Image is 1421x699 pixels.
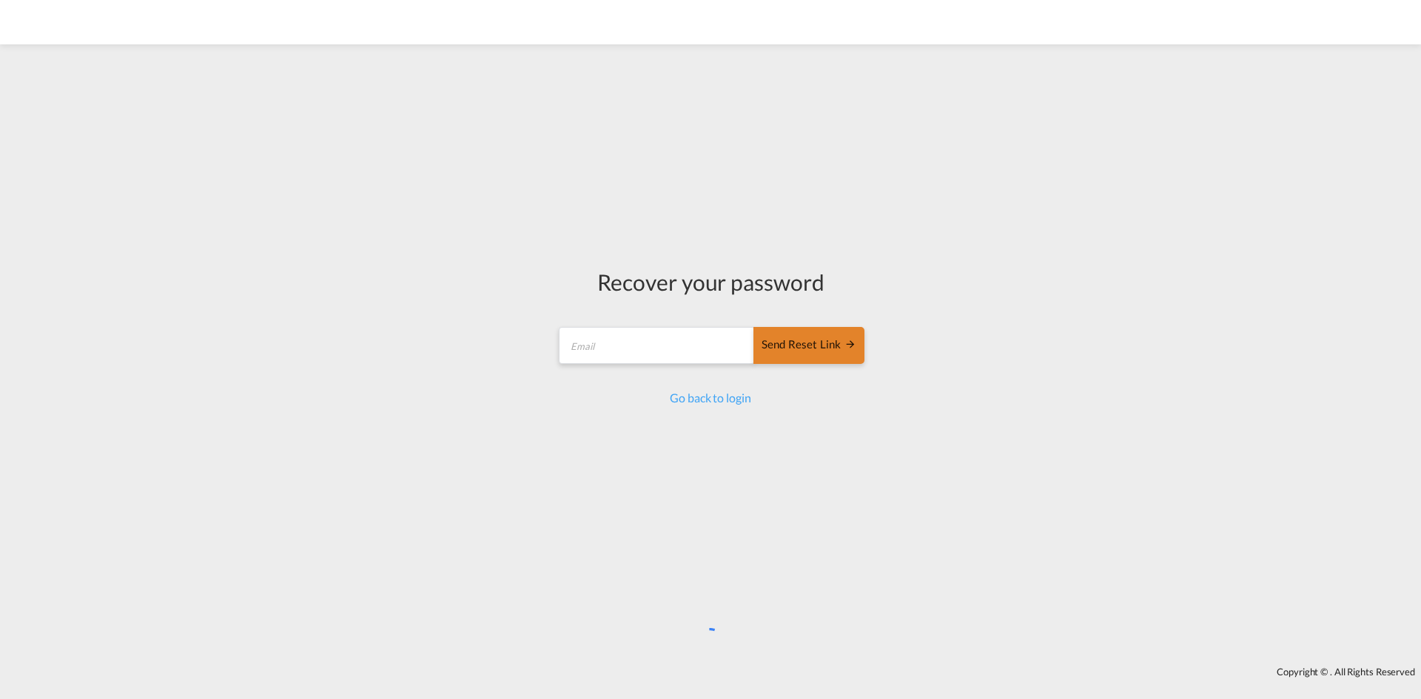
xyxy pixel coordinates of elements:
[670,391,750,405] a: Go back to login
[762,337,856,354] div: Send reset link
[557,266,864,297] div: Recover your password
[559,327,755,364] input: Email
[753,327,864,364] button: SEND RESET LINK
[844,338,856,350] md-icon: icon-arrow-right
